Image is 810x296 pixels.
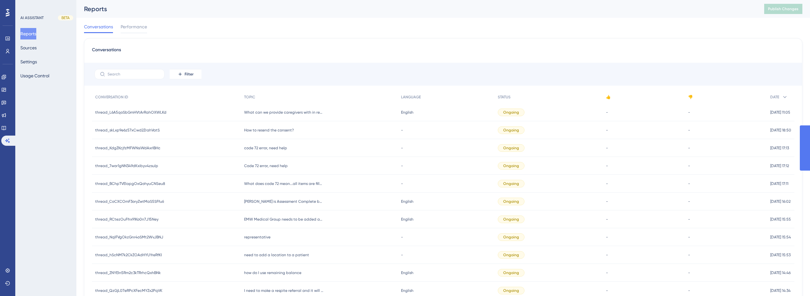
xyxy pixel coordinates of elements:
span: - [688,217,690,222]
span: What does code 72 mean...all items are filled in [244,181,324,186]
button: Usage Control [20,70,49,81]
span: - [606,145,608,151]
span: Ongoing [503,128,519,133]
span: [DATE] 17:11 [770,181,788,186]
span: - [688,110,690,115]
span: Ongoing [503,252,519,257]
span: - [688,199,690,204]
div: BETA [58,15,73,20]
span: - [688,128,690,133]
span: - [688,252,690,257]
span: EMW Medical Group needs to be added as a location to [PERSON_NAME] [244,217,324,222]
iframe: UserGuiding AI Assistant Launcher [783,271,802,290]
span: Ongoing [503,288,519,293]
span: [DATE] 14:34 [770,288,791,293]
span: [DATE] 14:46 [770,270,791,275]
span: CONVERSATION ID [95,95,128,100]
span: - [688,163,690,168]
span: [DATE] 15:54 [770,235,791,240]
span: [DATE] 11:05 [770,110,790,115]
span: 👍 [606,95,611,100]
span: [DATE] 15:55 [770,217,791,222]
span: Filter [185,72,194,77]
span: Conversations [92,46,121,58]
span: Ongoing [503,199,519,204]
span: English [401,217,413,222]
span: thread_7wor1gNN349dKxibyv4zsulp [95,163,158,168]
span: Ongoing [503,163,519,168]
span: [PERSON_NAME] is Assessment Complete but he is already aligned from EMW Rehab. Please flip to [PE... [244,199,324,204]
span: code 72 error, need help [244,145,287,151]
span: thread_RCtezOuFfrx91Ko0n7J15Ney [95,217,158,222]
span: thread_BChpTVElapgOxQohyuCNSeu8 [95,181,165,186]
span: - [606,163,608,168]
span: - [606,110,608,115]
span: Ongoing [503,235,519,240]
span: - [401,252,403,257]
span: Ongoing [503,110,519,115]
span: - [688,288,690,293]
span: representative [244,235,271,240]
span: need to add a location to a patient [244,252,309,257]
span: Performance [121,23,147,31]
span: [DATE] 18:50 [770,128,791,133]
span: Conversations [84,23,113,31]
span: How to resend the consent? [244,128,294,133]
span: 👎 [688,95,693,100]
span: English [401,199,413,204]
span: - [606,199,608,204]
span: TOPIC [244,95,255,100]
button: Reports [20,28,36,39]
span: - [401,145,403,151]
span: - [688,235,690,240]
span: I need to make a respite referral and it will not allow for me to refer this person in the system [244,288,324,293]
span: thread_skLxp9e6z57xCwd2ZrahVatS [95,128,160,133]
span: - [606,128,608,133]
span: English [401,288,413,293]
span: What can we provide caregivers with in regard to respite care? Is there a contact they can reach ... [244,110,324,115]
span: Ongoing [503,181,519,186]
span: [DATE] 15:53 [770,252,791,257]
span: - [688,181,690,186]
span: - [688,145,690,151]
span: - [401,163,403,168]
span: thread_hScNM7k2CkZOAdHYUYreRfKI [95,252,162,257]
span: [DATE] 17:12 [770,163,789,168]
span: thread_KdgZKcjfzMFWNsiWdAxrIBHc [95,145,160,151]
span: - [606,217,608,222]
span: STATUS [498,95,511,100]
span: thread_QzGjL07eRPcXFecMYZx2PqVK [95,288,162,293]
span: English [401,110,413,115]
span: thread_L6A5qoSbGmHVtArRahOXWLKd [95,110,166,115]
span: - [606,252,608,257]
span: thread_NqlFVgOkzGnr4oSMt2WvJBNJ [95,235,163,240]
span: - [688,270,690,275]
span: how do I use remaining balance [244,270,301,275]
div: Reports [84,4,748,13]
span: Ongoing [503,270,519,275]
button: Sources [20,42,37,53]
span: - [401,181,403,186]
span: English [401,270,413,275]
span: - [606,181,608,186]
button: Settings [20,56,37,67]
span: [DATE] 16:02 [770,199,791,204]
span: Publish Changes [768,6,799,11]
div: AI ASSISTANT [20,15,44,20]
span: - [401,235,403,240]
span: - [606,270,608,275]
span: thread_CoCXCOmF3oryZwtMaS5SFfu6 [95,199,164,204]
span: LANGUAGE [401,95,421,100]
span: thread_ZNYEIn5Rm2c3kTRrhcQxhBNk [95,270,161,275]
input: Search [108,72,159,76]
span: DATE [770,95,779,100]
span: - [606,235,608,240]
button: Filter [170,69,201,79]
span: Code 72 error, need help [244,163,288,168]
span: Ongoing [503,217,519,222]
span: [DATE] 17:13 [770,145,789,151]
button: Publish Changes [764,4,802,14]
span: - [606,288,608,293]
span: - [401,128,403,133]
span: Ongoing [503,145,519,151]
